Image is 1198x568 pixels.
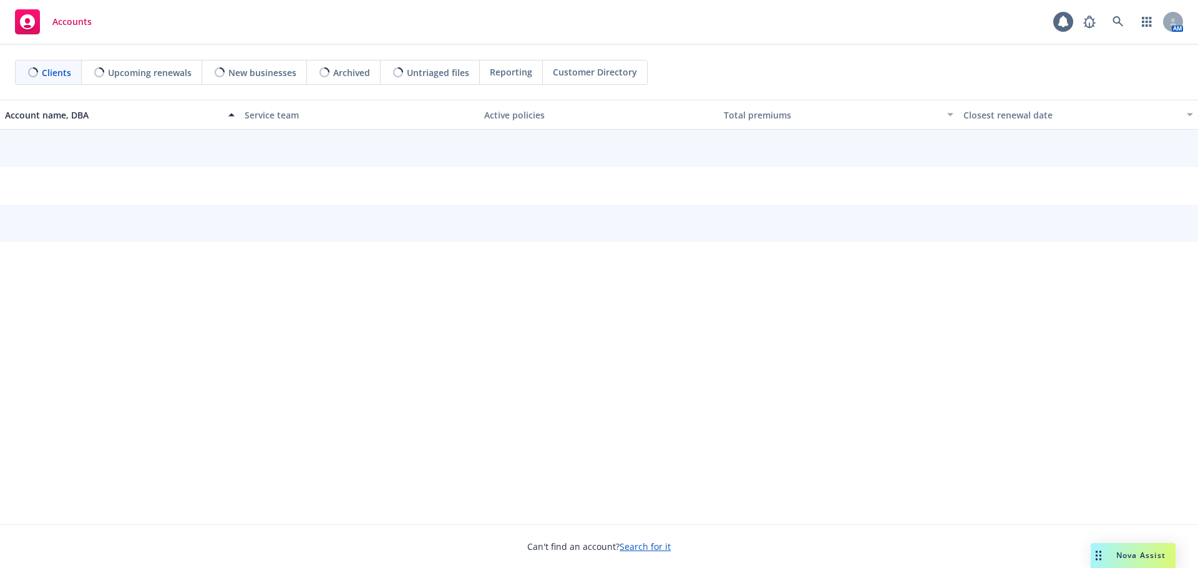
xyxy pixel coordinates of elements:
span: Customer Directory [553,65,637,79]
span: Untriaged files [407,66,469,79]
div: Active policies [484,108,714,122]
a: Search for it [620,541,671,552]
button: Closest renewal date [958,100,1198,130]
button: Active policies [479,100,719,130]
div: Closest renewal date [963,108,1179,122]
span: New businesses [228,66,296,79]
span: Nova Assist [1116,550,1166,561]
button: Nova Assist [1091,543,1176,568]
a: Switch app [1134,9,1159,34]
button: Service team [240,100,479,130]
div: Account name, DBA [5,108,221,122]
span: Clients [42,66,71,79]
span: Can't find an account? [527,540,671,553]
div: Drag to move [1091,543,1106,568]
div: Service team [245,108,474,122]
a: Search [1106,9,1131,34]
button: Total premiums [719,100,958,130]
span: Archived [333,66,370,79]
span: Upcoming renewals [108,66,192,79]
div: Total premiums [724,108,940,122]
span: Reporting [490,65,532,79]
a: Report a Bug [1077,9,1102,34]
a: Accounts [10,4,97,39]
span: Accounts [52,17,92,27]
